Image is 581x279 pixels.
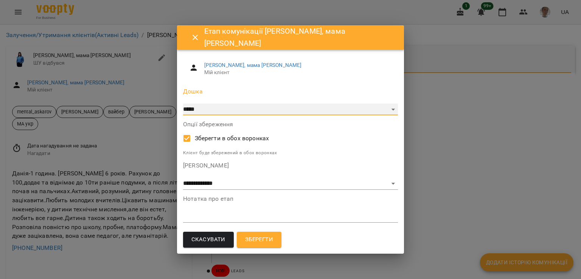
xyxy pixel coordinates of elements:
[245,235,273,245] span: Зберегти
[204,25,395,49] h6: Етап комунікації [PERSON_NAME], мама [PERSON_NAME]
[183,88,398,95] label: Дошка
[237,232,281,248] button: Зберегти
[183,121,398,127] label: Опції збереження
[191,235,225,245] span: Скасувати
[204,62,302,68] a: [PERSON_NAME], мама [PERSON_NAME]
[183,149,398,157] p: Клієнт буде збережений в обох воронках
[183,196,398,202] label: Нотатка про етап
[183,232,234,248] button: Скасувати
[195,134,269,143] span: Зберегти в обох воронках
[204,69,392,76] span: Мій клієнт
[183,163,398,169] label: [PERSON_NAME]
[186,28,204,46] button: Close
